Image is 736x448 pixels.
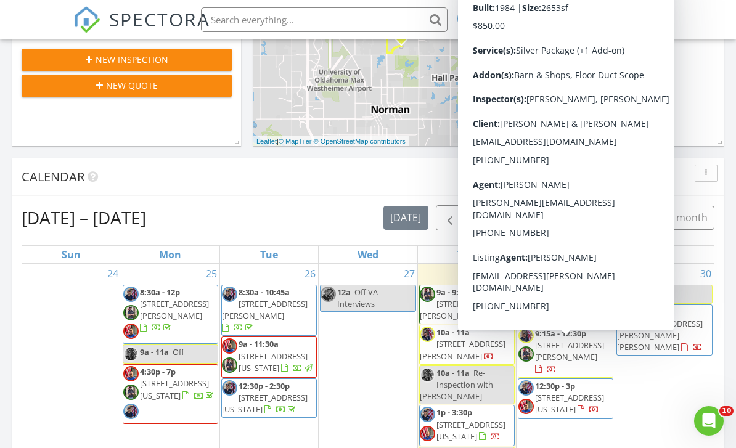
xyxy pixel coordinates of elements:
[419,285,515,325] a: 9a - 9:30a [STREET_ADDRESS][PERSON_NAME]
[694,406,724,436] iframe: Intercom live chat
[321,287,336,302] img: image.jpg
[719,406,734,416] span: 10
[221,378,317,418] a: 12:30p - 2:30p [STREET_ADDRESS][US_STATE]
[617,306,632,322] img: image.jpg
[436,419,505,442] span: [STREET_ADDRESS][US_STATE]
[401,32,409,39] div: 606 Sequoyah Trl, Norman OK 73071
[500,264,516,283] a: Go to August 28, 2025
[59,246,83,263] a: Sunday
[651,287,663,298] span: Off
[109,6,210,32] span: SPECTORA
[123,404,139,419] img: image.jpg
[420,287,435,302] img: img_6510.jpeg
[222,380,237,396] img: image.jpg
[634,306,674,317] span: 9a - 11:15a
[157,246,184,263] a: Monday
[557,206,595,230] button: week
[518,285,613,325] a: 8:30a - 11:30a [STREET_ADDRESS][US_STATE]
[617,306,703,353] a: 9a - 11:15a [STREET_ADDRESS][PERSON_NAME][PERSON_NAME]
[258,246,280,263] a: Tuesday
[222,380,308,415] a: 12:30p - 2:30p [STREET_ADDRESS][US_STATE]
[337,287,378,309] span: Off VA Interviews
[140,287,209,333] a: 8:30a - 12p [STREET_ADDRESS][PERSON_NAME]
[616,304,713,356] a: 9a - 11:15a [STREET_ADDRESS][PERSON_NAME][PERSON_NAME]
[518,380,534,396] img: image.jpg
[518,326,613,378] a: 9:15a - 12:30p [STREET_ADDRESS][PERSON_NAME]
[557,246,574,263] a: Friday
[518,305,534,320] img: img_9251.jpg
[420,367,493,402] span: Re-Inspection with [PERSON_NAME]
[535,328,604,375] a: 9:15a - 12:30p [STREET_ADDRESS][PERSON_NAME]
[73,17,210,43] a: SPECTORA
[173,346,184,357] span: Off
[420,338,505,361] span: [STREET_ADDRESS][PERSON_NAME]
[123,366,139,381] img: img_9251.jpg
[22,49,232,71] button: New Inspection
[436,205,465,230] button: Previous
[123,305,139,320] img: img_6510.jpeg
[420,287,505,321] a: 9a - 9:30a [STREET_ADDRESS][PERSON_NAME]
[518,287,534,302] img: image.jpg
[634,287,647,298] span: 12a
[535,287,586,298] span: 8:30a - 11:30a
[222,287,237,302] img: image.jpg
[420,298,505,321] span: [STREET_ADDRESS][PERSON_NAME]
[518,328,534,343] img: image.jpg
[140,378,209,401] span: [STREET_ADDRESS][US_STATE]
[654,246,675,263] a: Saturday
[535,380,575,391] span: 12:30p - 3p
[106,79,158,92] span: New Quote
[455,246,479,263] a: Thursday
[535,392,604,415] span: [STREET_ADDRESS][US_STATE]
[123,364,218,424] a: 4:30p - 7p [STREET_ADDRESS][US_STATE]
[140,298,209,321] span: [STREET_ADDRESS][PERSON_NAME]
[420,327,435,342] img: image.jpg
[22,205,146,230] h2: [DATE] – [DATE]
[203,264,219,283] a: Go to August 25, 2025
[557,20,655,32] div: Kingdom Inspections
[201,7,448,32] input: Search everything...
[123,287,139,302] img: image.jpg
[105,264,121,283] a: Go to August 24, 2025
[669,206,714,230] button: month
[535,340,604,362] span: [STREET_ADDRESS][PERSON_NAME]
[420,407,435,422] img: image.jpg
[279,137,312,145] a: © MapTiler
[698,264,714,283] a: Go to August 30, 2025
[314,137,406,145] a: © OpenStreetMap contributors
[140,366,176,377] span: 4:30p - 7p
[239,287,290,298] span: 8:30a - 10:45a
[535,380,604,415] a: 12:30p - 3p [STREET_ADDRESS][US_STATE]
[518,378,613,419] a: 12:30p - 3p [STREET_ADDRESS][US_STATE]
[123,285,218,344] a: 8:30a - 12p [STREET_ADDRESS][PERSON_NAME]
[464,205,493,230] button: Next
[337,287,351,298] span: 12a
[222,357,237,373] img: img_6510.jpeg
[140,366,216,401] a: 4:30p - 7p [STREET_ADDRESS][US_STATE]
[535,298,604,321] span: [STREET_ADDRESS][US_STATE]
[527,206,558,230] button: day
[222,298,308,321] span: [STREET_ADDRESS][PERSON_NAME]
[635,206,669,230] button: 4 wk
[401,264,417,283] a: Go to August 27, 2025
[617,318,703,352] span: [STREET_ADDRESS][PERSON_NAME][PERSON_NAME]
[140,287,180,298] span: 8:30a - 12p
[420,367,435,383] img: image.jpg
[436,407,472,418] span: 1p - 3:30p
[594,206,636,230] button: cal wk
[302,264,318,283] a: Go to August 26, 2025
[500,206,528,230] button: list
[22,75,232,97] button: New Quote
[239,351,308,373] span: [STREET_ADDRESS][US_STATE]
[419,405,515,446] a: 1p - 3:30p [STREET_ADDRESS][US_STATE]
[617,287,632,302] img: image.jpg
[22,168,84,185] span: Calendar
[222,287,308,333] a: 8:30a - 10:45a [STREET_ADDRESS][PERSON_NAME]
[436,287,472,298] span: 9a - 9:30a
[222,338,237,354] img: img_9251.jpg
[565,7,645,20] div: [PERSON_NAME]
[383,206,428,230] button: [DATE]
[221,285,317,336] a: 8:30a - 10:45a [STREET_ADDRESS][PERSON_NAME]
[123,324,139,339] img: img_9251.jpg
[123,385,139,400] img: img_6510.jpeg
